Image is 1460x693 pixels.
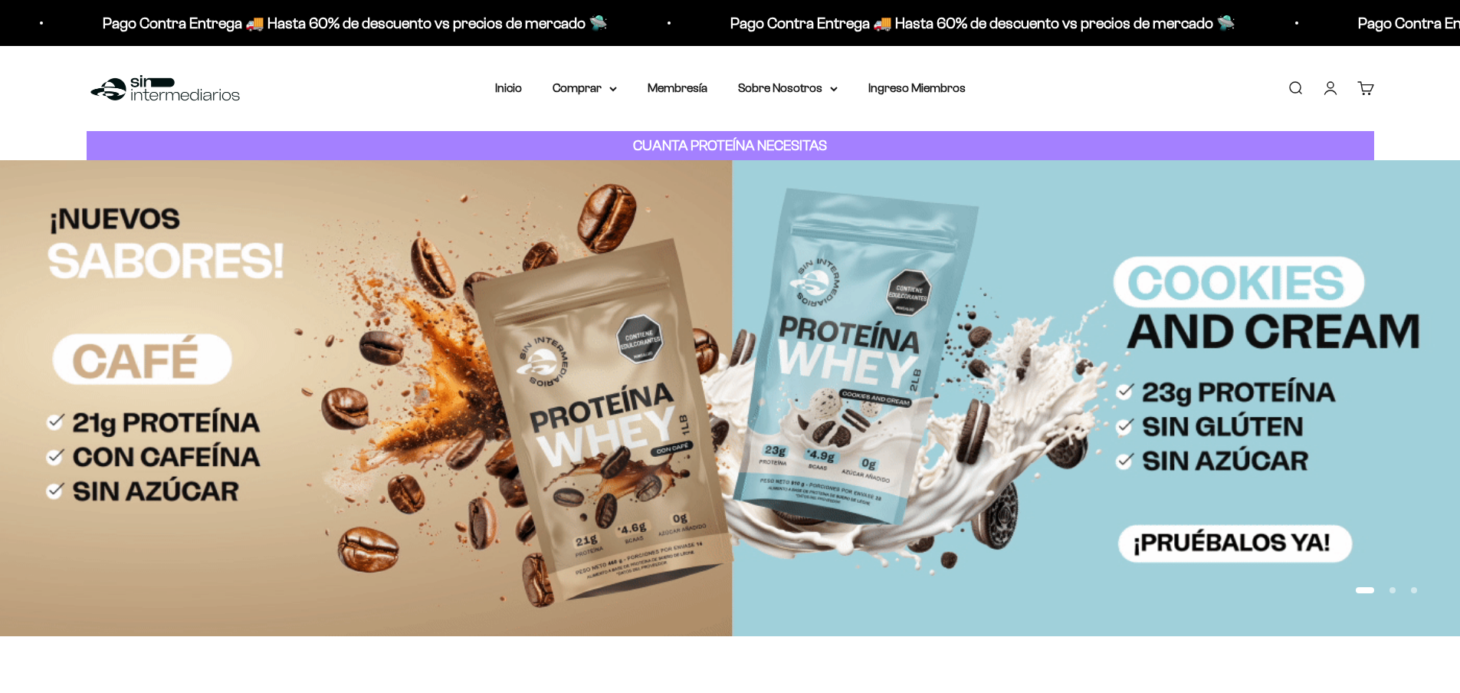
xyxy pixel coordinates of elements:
[868,81,966,94] a: Ingreso Miembros
[633,137,827,153] strong: CUANTA PROTEÍNA NECESITAS
[738,78,838,98] summary: Sobre Nosotros
[87,11,592,35] p: Pago Contra Entrega 🚚 Hasta 60% de descuento vs precios de mercado 🛸
[714,11,1219,35] p: Pago Contra Entrega 🚚 Hasta 60% de descuento vs precios de mercado 🛸
[648,81,707,94] a: Membresía
[495,81,522,94] a: Inicio
[553,78,617,98] summary: Comprar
